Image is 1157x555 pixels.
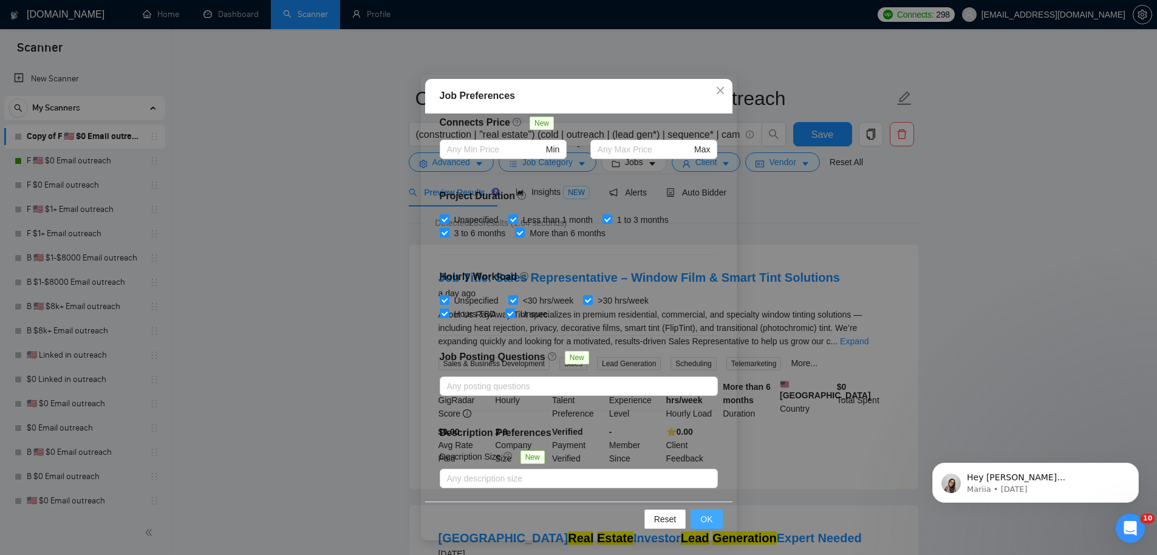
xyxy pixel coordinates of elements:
[700,512,712,526] span: OK
[449,226,511,240] span: 3 to 6 months
[517,191,527,200] span: question-circle
[520,271,530,281] span: question-circle
[440,426,718,440] h4: Description Preferences
[715,86,725,95] span: close
[694,143,710,156] span: Max
[525,226,610,240] span: More than 6 months
[440,350,545,364] h4: Job Posting Questions
[513,117,522,127] span: question-circle
[440,189,718,203] h4: Project Duration
[644,509,686,529] button: Reset
[518,294,579,307] span: <30 hrs/week
[518,213,598,226] span: Less than 1 month
[612,213,674,226] span: 1 to 3 months
[515,307,552,321] span: Unsure
[440,450,501,463] h5: Description Size
[691,509,722,529] button: OK
[1116,514,1145,543] iframe: Intercom live chat
[503,451,513,461] span: question-circle
[598,143,692,156] input: Any Max Price
[567,140,590,174] div: -
[449,307,501,321] span: Hours TBD
[704,75,737,107] button: Close
[520,451,545,464] span: New
[546,143,560,156] span: Min
[530,117,554,130] span: New
[449,213,503,226] span: Unspecified
[548,352,558,361] span: question-circle
[593,294,654,307] span: >30 hrs/week
[565,351,589,364] span: New
[447,143,544,156] input: Any Min Price
[914,437,1157,522] iframe: Intercom notifications message
[654,512,677,526] span: Reset
[1141,514,1155,523] span: 10
[449,294,503,307] span: Unspecified
[440,270,718,284] h4: Hourly Workload
[440,89,718,103] div: Job Preferences
[440,115,510,130] h4: Connects Price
